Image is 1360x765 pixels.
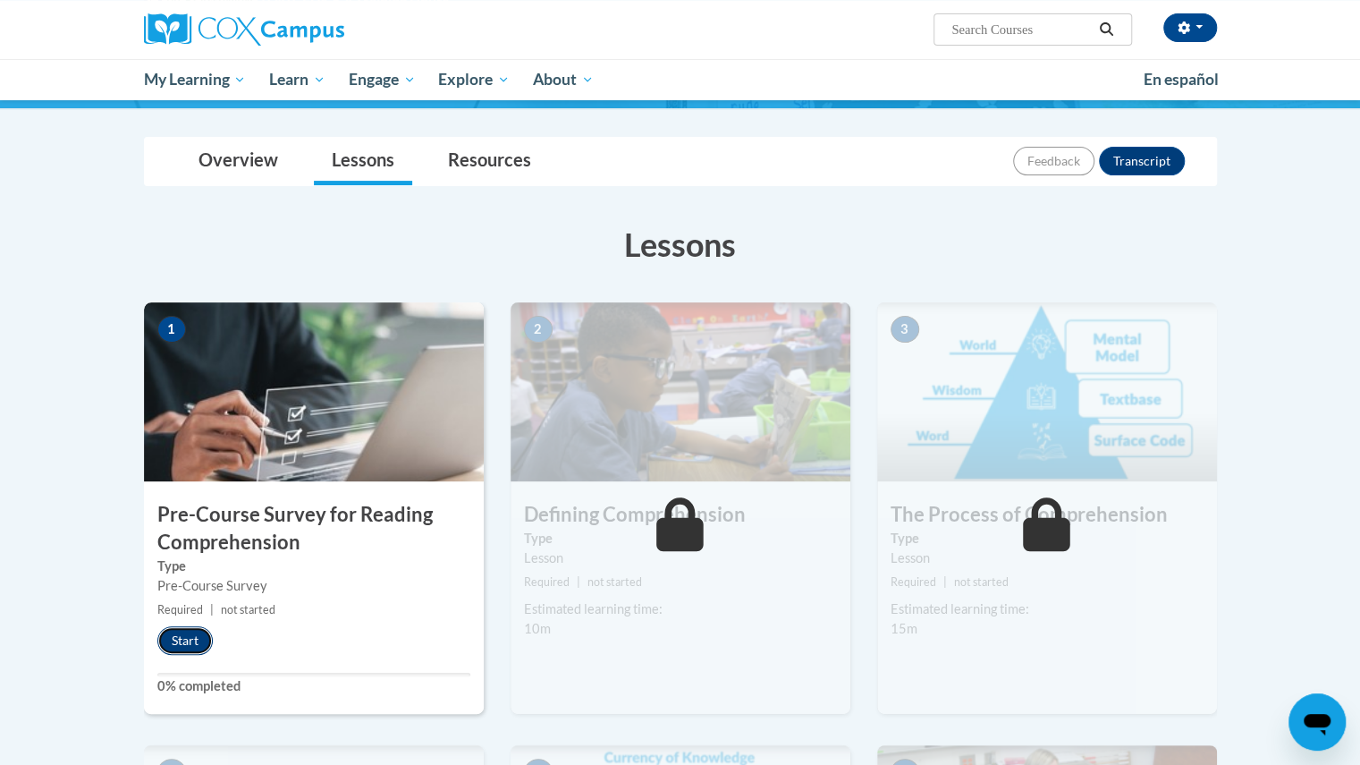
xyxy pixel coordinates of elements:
[1099,147,1185,175] button: Transcript
[157,557,470,576] label: Type
[1093,19,1119,40] button: Search
[521,59,605,100] a: About
[511,302,850,481] img: Course Image
[511,501,850,529] h3: Defining Comprehension
[117,59,1244,100] div: Main menu
[943,575,947,589] span: |
[157,626,213,655] button: Start
[891,621,917,636] span: 15m
[269,69,325,90] span: Learn
[891,575,936,589] span: Required
[524,548,837,568] div: Lesson
[181,138,296,185] a: Overview
[524,575,570,589] span: Required
[891,529,1204,548] label: Type
[524,316,553,343] span: 2
[1144,70,1219,89] span: En español
[1163,13,1217,42] button: Account Settings
[349,69,416,90] span: Engage
[954,575,1009,589] span: not started
[577,575,580,589] span: |
[950,19,1093,40] input: Search Courses
[1132,61,1230,98] a: En español
[157,576,470,596] div: Pre-Course Survey
[891,316,919,343] span: 3
[524,621,551,636] span: 10m
[524,599,837,619] div: Estimated learning time:
[157,316,186,343] span: 1
[144,13,344,46] img: Cox Campus
[891,548,1204,568] div: Lesson
[210,603,214,616] span: |
[587,575,642,589] span: not started
[430,138,549,185] a: Resources
[524,529,837,548] label: Type
[144,222,1217,267] h3: Lessons
[144,501,484,557] h3: Pre-Course Survey for Reading Comprehension
[157,676,470,696] label: 0% completed
[337,59,427,100] a: Engage
[314,138,412,185] a: Lessons
[144,13,484,46] a: Cox Campus
[1288,693,1346,751] iframe: Button to launch messaging window
[144,302,484,481] img: Course Image
[221,603,275,616] span: not started
[891,599,1204,619] div: Estimated learning time:
[877,302,1217,481] img: Course Image
[143,69,246,90] span: My Learning
[533,69,594,90] span: About
[157,603,203,616] span: Required
[877,501,1217,529] h3: The Process of Comprehension
[427,59,521,100] a: Explore
[132,59,258,100] a: My Learning
[258,59,337,100] a: Learn
[438,69,510,90] span: Explore
[1013,147,1094,175] button: Feedback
